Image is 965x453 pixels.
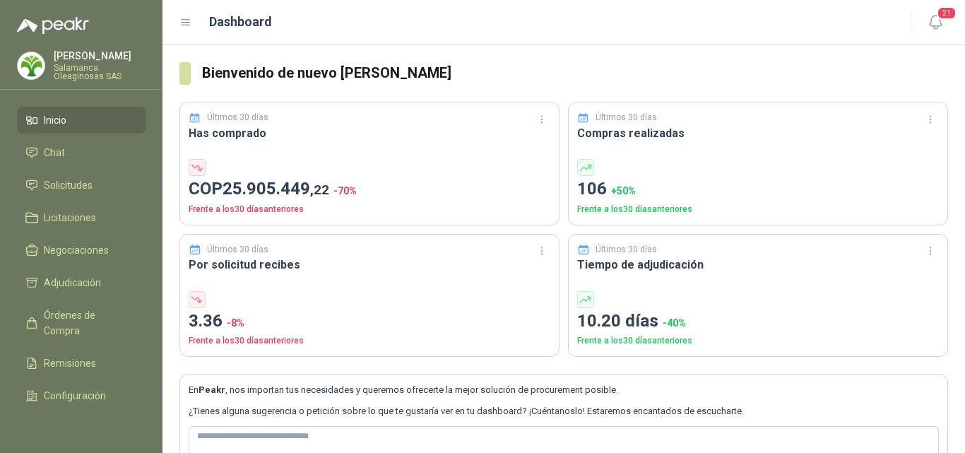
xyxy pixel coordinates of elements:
h3: Compras realizadas [577,124,939,142]
h3: Bienvenido de nuevo [PERSON_NAME] [202,62,948,84]
p: En , nos importan tus necesidades y queremos ofrecerte la mejor solución de procurement posible. [189,383,939,397]
a: Manuales y ayuda [17,415,146,442]
p: Frente a los 30 días anteriores [189,203,550,216]
span: 25.905.449 [223,179,329,199]
h3: Has comprado [189,124,550,142]
a: Solicitudes [17,172,146,199]
img: Logo peakr [17,17,89,34]
p: Últimos 30 días [207,111,268,124]
span: -70 % [333,185,357,196]
p: [PERSON_NAME] [54,51,146,61]
p: Últimos 30 días [207,243,268,257]
p: Últimos 30 días [596,243,657,257]
a: Chat [17,139,146,166]
p: 3.36 [189,308,550,335]
a: Adjudicación [17,269,146,296]
a: Licitaciones [17,204,146,231]
span: Órdenes de Compra [44,307,132,339]
h1: Dashboard [209,12,272,32]
span: Chat [44,145,65,160]
p: 10.20 días [577,308,939,335]
span: -40 % [663,317,686,329]
h3: Tiempo de adjudicación [577,256,939,273]
p: Frente a los 30 días anteriores [189,334,550,348]
p: ¿Tienes alguna sugerencia o petición sobre lo que te gustaría ver en tu dashboard? ¡Cuéntanoslo! ... [189,404,939,418]
p: Últimos 30 días [596,111,657,124]
span: Remisiones [44,355,96,371]
span: -8 % [227,317,244,329]
span: Configuración [44,388,106,404]
span: 21 [937,6,957,20]
span: Negociaciones [44,242,109,258]
p: COP [189,176,550,203]
a: Inicio [17,107,146,134]
img: Company Logo [18,52,45,79]
b: Peakr [199,384,225,395]
p: Salamanca Oleaginosas SAS [54,64,146,81]
h3: Por solicitud recibes [189,256,550,273]
a: Negociaciones [17,237,146,264]
span: Licitaciones [44,210,96,225]
p: Frente a los 30 días anteriores [577,334,939,348]
span: Solicitudes [44,177,93,193]
span: Inicio [44,112,66,128]
a: Configuración [17,382,146,409]
button: 21 [923,10,948,35]
a: Órdenes de Compra [17,302,146,344]
p: Frente a los 30 días anteriores [577,203,939,216]
span: Adjudicación [44,275,101,290]
span: + 50 % [611,185,636,196]
span: ,22 [310,182,329,198]
p: 106 [577,176,939,203]
a: Remisiones [17,350,146,377]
